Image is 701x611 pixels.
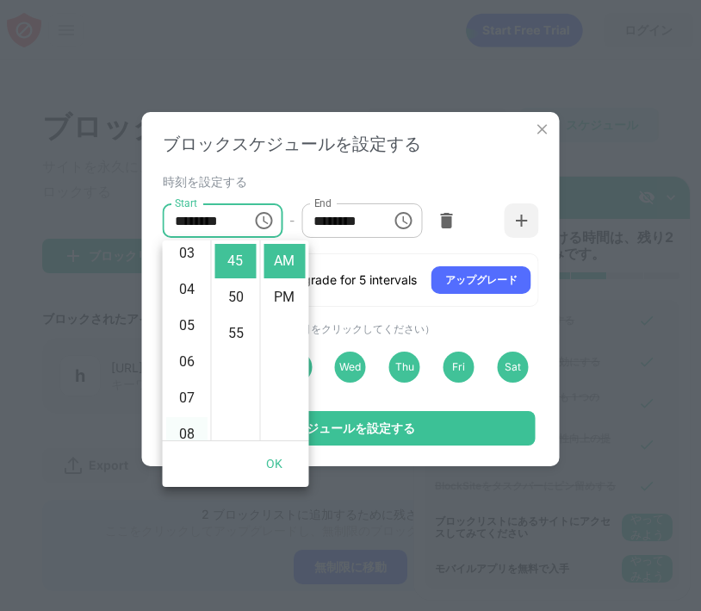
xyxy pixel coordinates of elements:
li: 6 hours [166,345,208,379]
ul: Select minutes [211,240,260,440]
ul: Select meridiem [260,240,309,440]
div: Sat [497,352,528,383]
ul: Select hours [163,240,211,440]
button: Choose time, selected time is 10:45 AM [246,203,281,238]
li: PM [264,280,306,315]
li: AM [264,244,306,278]
div: Wed [335,352,366,383]
div: スケジュールを設定する [282,421,415,435]
label: End [313,196,332,210]
span: （無効にする日をクリックしてください） [239,322,435,335]
li: 45 minutes [215,244,257,278]
div: ブロックスケジュールを設定する [163,133,539,156]
li: 3 hours [166,236,208,271]
div: - [289,211,295,230]
button: Choose time, selected time is 10:00 PM [386,203,420,238]
div: 時刻を設定する [163,174,535,188]
li: 8 hours [166,417,208,452]
div: 選択した日付 [163,321,535,337]
div: Thu [389,352,420,383]
li: 55 minutes [215,316,257,351]
img: x-button.svg [534,121,551,138]
li: 5 hours [166,309,208,343]
li: 4 hours [166,272,208,307]
li: 7 hours [166,381,208,415]
label: Start [175,196,197,210]
button: OK [247,448,302,480]
li: 50 minutes [215,280,257,315]
div: アップグレード [445,271,518,289]
div: Fri [444,352,475,383]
